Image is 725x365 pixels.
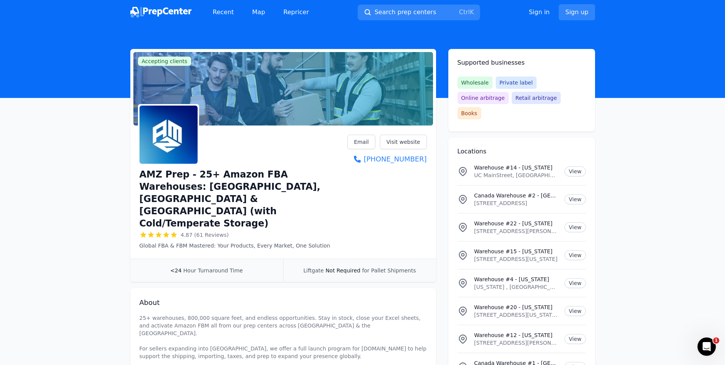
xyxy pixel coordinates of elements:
a: View [564,250,586,260]
p: [US_STATE] , [GEOGRAPHIC_DATA] [474,283,559,291]
span: 4.87 (61 Reviews) [181,231,229,239]
span: Liftgate [303,267,324,274]
p: Warehouse #4 - [US_STATE] [474,275,559,283]
a: View [564,222,586,232]
span: Books [457,107,481,119]
p: Warehouse #22 - [US_STATE] [474,220,559,227]
span: Not Required [326,267,360,274]
p: [STREET_ADDRESS][US_STATE][US_STATE] [474,311,559,319]
a: View [564,334,586,344]
a: Sign in [529,8,550,17]
p: Warehouse #15 - [US_STATE] [474,248,559,255]
a: [PHONE_NUMBER] [347,154,427,165]
a: Sign up [559,4,595,20]
a: View [564,278,586,288]
p: Global FBA & FBM Mastered: Your Products, Every Market, One Solution [139,242,348,249]
a: Map [246,5,271,20]
a: Recent [207,5,240,20]
a: Email [347,135,375,149]
h2: Supported businesses [457,58,586,67]
span: Private label [496,77,537,89]
h1: AMZ Prep - 25+ Amazon FBA Warehouses: [GEOGRAPHIC_DATA], [GEOGRAPHIC_DATA] & [GEOGRAPHIC_DATA] (w... [139,168,348,230]
span: 1 [713,337,719,344]
a: View [564,166,586,176]
p: [STREET_ADDRESS] [474,199,559,207]
kbd: K [470,8,474,16]
span: for Pallet Shipments [362,267,416,274]
span: Accepting clients [138,57,191,66]
a: View [564,194,586,204]
a: View [564,306,586,316]
p: Warehouse #14 - [US_STATE] [474,164,559,171]
p: Warehouse #20 - [US_STATE] [474,303,559,311]
span: Retail arbitrage [512,92,561,104]
kbd: Ctrl [459,8,470,16]
img: PrepCenter [130,7,191,18]
p: Canada Warehouse #2 - [GEOGRAPHIC_DATA] [474,192,559,199]
a: Visit website [380,135,427,149]
p: [STREET_ADDRESS][US_STATE] [474,255,559,263]
a: Repricer [277,5,315,20]
p: [STREET_ADDRESS][PERSON_NAME][US_STATE] [474,227,559,235]
span: Online arbitrage [457,92,509,104]
span: <24 [170,267,182,274]
p: [STREET_ADDRESS][PERSON_NAME][US_STATE] [474,339,559,347]
h2: Locations [457,147,586,156]
h2: About [139,297,427,308]
span: Hour Turnaround Time [183,267,243,274]
img: AMZ Prep - 25+ Amazon FBA Warehouses: US, Canada & UK (with Cold/Temperate Storage) [139,106,198,164]
button: Search prep centersCtrlK [358,5,480,20]
p: Warehouse #12 - [US_STATE] [474,331,559,339]
p: UC MainStreet, [GEOGRAPHIC_DATA], [GEOGRAPHIC_DATA], [US_STATE][GEOGRAPHIC_DATA], [GEOGRAPHIC_DATA] [474,171,559,179]
iframe: Intercom live chat [697,337,716,356]
span: Wholesale [457,77,493,89]
span: Search prep centers [375,8,436,17]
